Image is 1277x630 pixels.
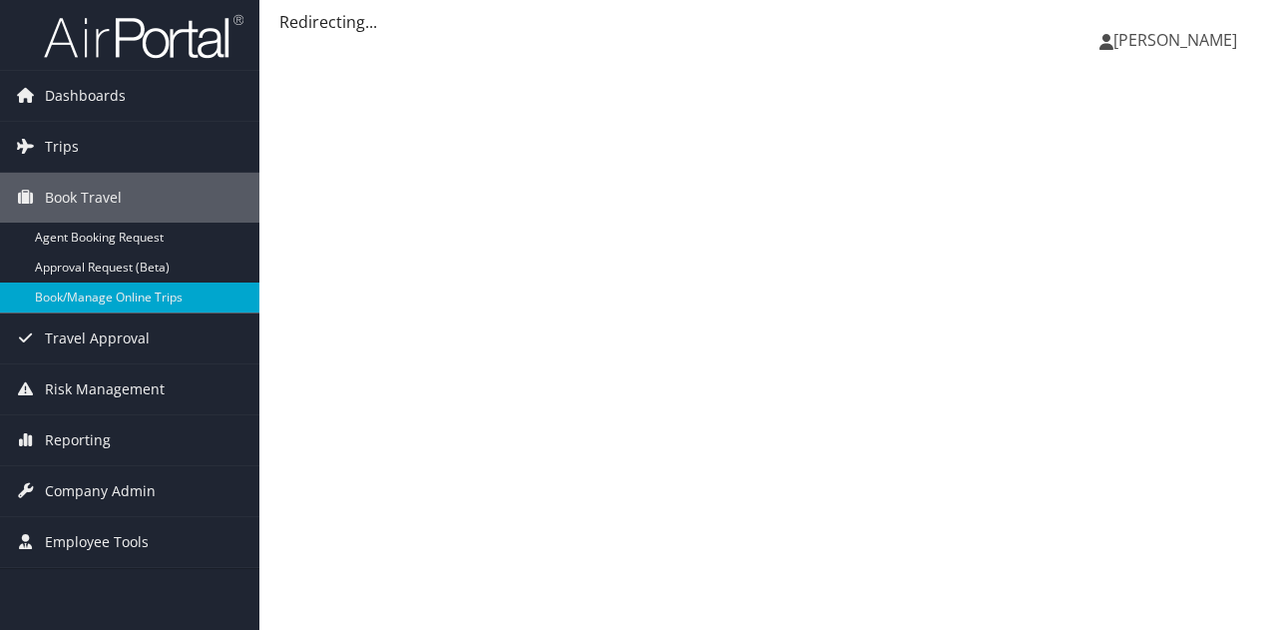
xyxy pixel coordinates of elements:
[45,173,122,223] span: Book Travel
[44,13,243,60] img: airportal-logo.png
[45,364,165,414] span: Risk Management
[1099,10,1257,70] a: [PERSON_NAME]
[279,10,1257,34] div: Redirecting...
[45,415,111,465] span: Reporting
[45,314,150,363] span: Travel Approval
[45,466,156,516] span: Company Admin
[45,122,79,172] span: Trips
[45,517,149,567] span: Employee Tools
[1113,29,1237,51] span: [PERSON_NAME]
[45,71,126,121] span: Dashboards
